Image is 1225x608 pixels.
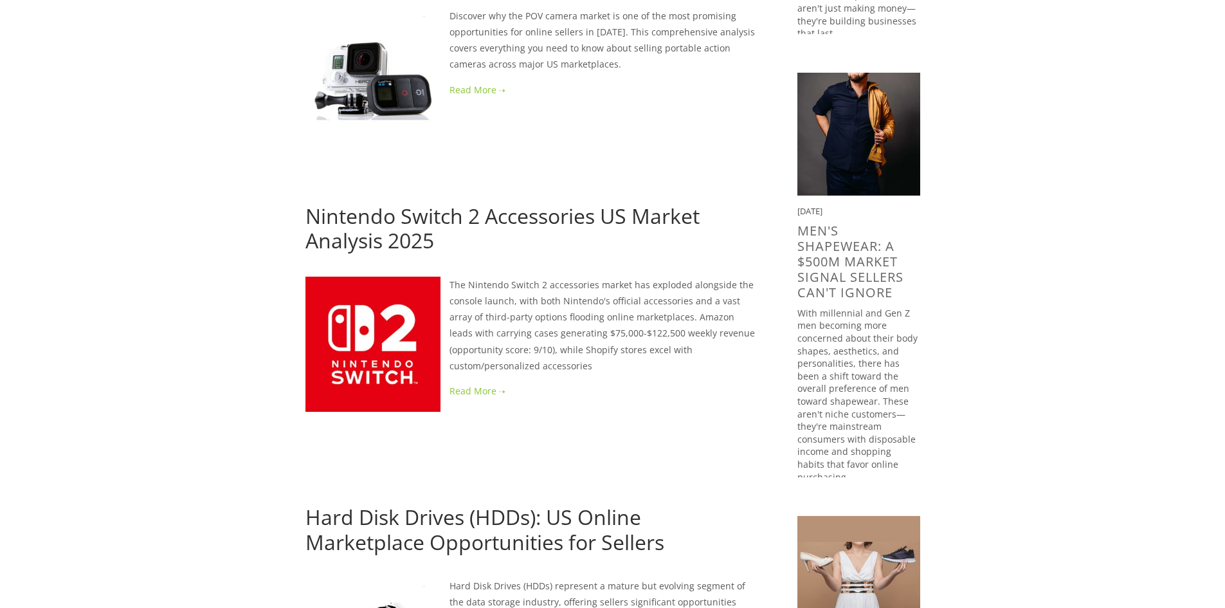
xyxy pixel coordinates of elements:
a: Men's Shapewear: A $500M Market Signal Sellers Can't Ignore [797,222,903,301]
a: Hard Disk Drives (HDDs): US Online Marketplace Opportunities for Sellers [305,503,664,555]
img: Nintendo Switch 2 Accessories US Market Analysis 2025 [305,277,440,412]
a: Nintendo Switch 2 Accessories US Market Analysis 2025 [305,202,700,254]
img: Men's Shapewear: A $500M Market Signal Sellers Can't Ignore [797,73,920,196]
p: With millennial and Gen Z men becoming more concerned about their body shapes, aesthetics, and pe... [797,307,920,483]
p: Discover why the POV camera market is one of the most promising opportunities for online sellers ... [305,8,756,73]
p: The Nintendo Switch 2 accessories market has exploded alongside the console launch, with both Nin... [305,277,756,374]
a: [DATE] [305,182,334,194]
a: [DATE] [305,483,334,495]
img: Portable POV Camera Market Analysis: A Comprehensive Guide for Online Sellers [305,8,440,143]
time: [DATE] [797,205,822,217]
